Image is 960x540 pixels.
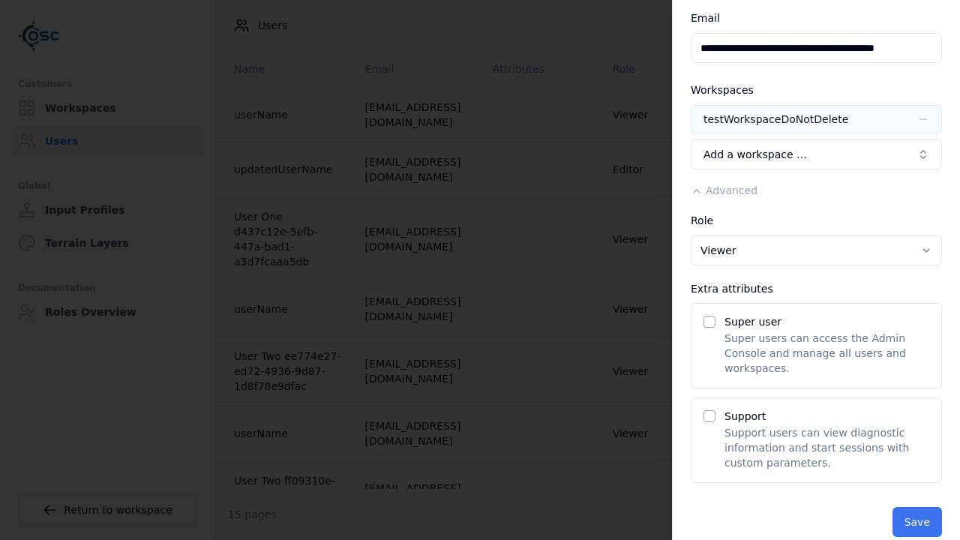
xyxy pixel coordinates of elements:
span: Add a workspace … [703,147,807,162]
label: Super user [724,316,781,328]
label: Role [691,214,713,226]
span: Advanced [706,184,757,196]
label: Workspaces [691,84,754,96]
button: Save [892,507,942,537]
div: testWorkspaceDoNotDelete [703,112,848,127]
p: Super users can access the Admin Console and manage all users and workspaces. [724,331,929,376]
p: Support users can view diagnostic information and start sessions with custom parameters. [724,425,929,470]
label: Support [724,410,766,422]
div: Extra attributes [691,283,942,294]
label: Email [691,12,720,24]
button: Advanced [691,183,757,198]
